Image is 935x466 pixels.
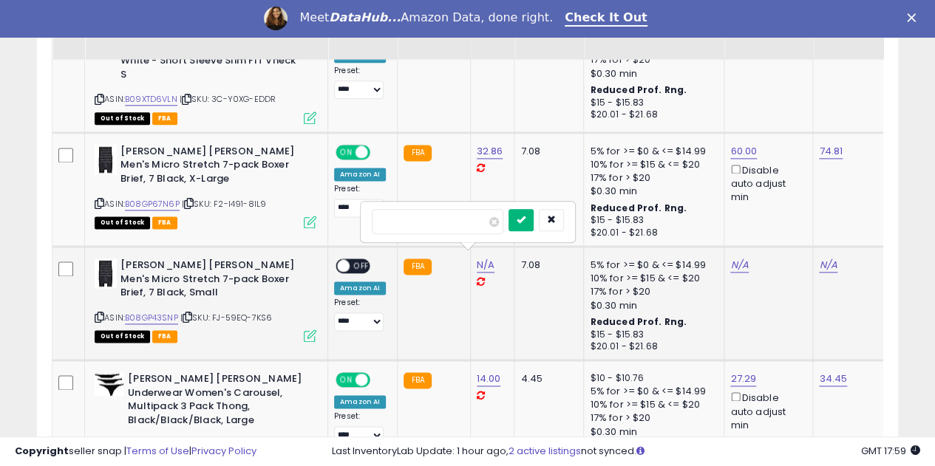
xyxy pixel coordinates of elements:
span: OFF [350,260,373,273]
span: All listings that are currently out of stock and unavailable for purchase on Amazon [95,330,150,343]
span: All listings that are currently out of stock and unavailable for purchase on Amazon [95,216,150,229]
a: B08GP67N6P [125,198,180,210]
a: 34.45 [819,371,847,386]
div: $15 - $15.83 [590,214,713,227]
div: $0.30 min [590,185,713,198]
strong: Copyright [15,444,69,458]
div: Preset: [334,184,386,217]
a: 60.00 [730,144,757,159]
b: [PERSON_NAME] [PERSON_NAME] Underwear Women's Carousel, Multipack 3 Pack Thong, Black/Black/Black... [128,372,307,431]
a: N/A [730,258,748,273]
img: 31z8q8eRILL._SL40_.jpg [95,145,117,174]
div: 5% for >= $0 & <= $14.99 [590,258,713,272]
a: 32.86 [477,144,503,159]
div: $20.01 - $21.68 [590,227,713,239]
div: Last InventoryLab Update: 1 hour ago, not synced. [332,445,920,459]
div: $0.30 min [590,67,713,80]
a: 14.00 [477,371,501,386]
a: B08GP43SNP [125,312,178,324]
img: Profile image for Georgie [264,7,288,30]
a: Privacy Policy [191,444,256,458]
span: All listings that are currently out of stock and unavailable for purchase on Amazon [95,112,150,125]
div: Preset: [334,298,386,331]
div: ASIN: [95,27,316,123]
small: FBA [404,145,431,161]
div: 17% for > $20 [590,411,713,425]
small: FBA [404,372,431,388]
span: | SKU: F2-I491-8IL9 [182,198,266,210]
b: [PERSON_NAME] [PERSON_NAME] Men's Micro Stretch 7-pack Boxer Brief, 7 Black, X-Large [120,145,300,190]
i: DataHub... [329,10,401,24]
a: 2 active listings [509,444,581,458]
img: 31z8q8eRILL._SL40_.jpg [95,258,117,288]
div: 5% for >= $0 & <= $14.99 [590,385,713,398]
div: Preset: [334,411,386,445]
a: N/A [477,258,494,273]
div: 7.08 [520,145,572,158]
span: ON [337,374,356,386]
small: FBA [404,258,431,275]
div: ASIN: [95,145,316,227]
div: ASIN: [95,258,316,340]
div: $20.01 - $21.68 [590,340,713,353]
span: OFF [368,374,392,386]
span: 2025-09-10 17:59 GMT [861,444,920,458]
div: Amazon AI [334,168,386,181]
b: Reduced Prof. Rng. [590,83,687,96]
div: seller snap | | [15,445,256,459]
div: Preset: [334,66,386,99]
b: Reduced Prof. Rng. [590,315,687,328]
div: 10% for >= $15 & <= $20 [590,398,713,411]
div: 5% for >= $0 & <= $14.99 [590,145,713,158]
a: N/A [819,258,837,273]
b: [PERSON_NAME] [PERSON_NAME] Men's Micro Stretch 7-pack Boxer Brief, 7 Black, Small [120,258,300,304]
img: 4189dlcahbL._SL40_.jpg [95,372,124,396]
div: 4.45 [520,372,572,386]
span: | SKU: 3C-Y0XG-EDDR [180,93,276,105]
div: 17% for > $20 [590,171,713,185]
div: 7.08 [520,258,572,272]
span: FBA [152,330,177,343]
span: | SKU: FJ-59EQ-7KS6 [180,312,272,323]
a: 27.29 [730,371,756,386]
div: $20.01 - $21.68 [590,109,713,121]
div: Disable auto adjust min [730,389,801,432]
div: 17% for > $20 [590,285,713,298]
div: 17% for > $20 [590,53,713,66]
b: Reduced Prof. Rng. [590,202,687,214]
div: Disable auto adjust min [730,162,801,205]
a: 74.81 [819,144,843,159]
div: $0.30 min [590,299,713,312]
a: Check It Out [565,10,647,27]
span: FBA [152,216,177,229]
div: $15 - $15.83 [590,329,713,341]
span: FBA [152,112,177,125]
div: $15 - $15.83 [590,97,713,109]
div: $10 - $10.76 [590,372,713,385]
div: 10% for >= $15 & <= $20 [590,272,713,285]
div: Amazon AI [334,395,386,408]
div: Close [907,13,922,22]
span: ON [337,146,356,159]
div: Meet Amazon Data, done right. [299,10,553,25]
a: Terms of Use [126,444,189,458]
div: Amazon AI [334,281,386,295]
div: 10% for >= $15 & <= $20 [590,158,713,171]
span: OFF [368,146,392,159]
a: B09XTD6VLN [125,93,177,106]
